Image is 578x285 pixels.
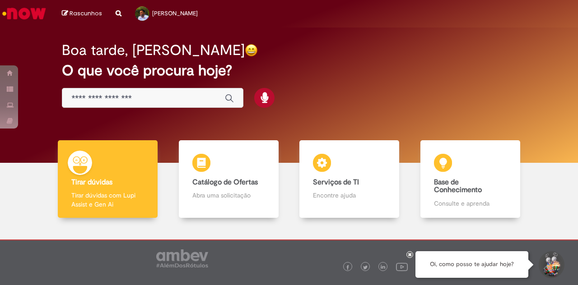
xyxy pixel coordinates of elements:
[345,265,350,270] img: logo_footer_facebook.png
[1,5,47,23] img: ServiceNow
[434,178,482,195] b: Base de Conhecimento
[70,9,102,18] span: Rascunhos
[363,265,368,270] img: logo_footer_twitter.png
[71,178,112,187] b: Tirar dúvidas
[168,140,289,218] a: Catálogo de Ofertas Abra uma solicitação
[289,140,410,218] a: Serviços de TI Encontre ajuda
[71,191,144,209] p: Tirar dúvidas com Lupi Assist e Gen Ai
[62,42,245,58] h2: Boa tarde, [PERSON_NAME]
[313,191,386,200] p: Encontre ajuda
[434,199,507,208] p: Consulte e aprenda
[415,251,528,278] div: Oi, como posso te ajudar hoje?
[410,140,531,218] a: Base de Conhecimento Consulte e aprenda
[156,249,208,267] img: logo_footer_ambev_rotulo_gray.png
[62,9,102,18] a: Rascunhos
[192,178,258,187] b: Catálogo de Ofertas
[396,261,408,272] img: logo_footer_youtube.png
[152,9,198,17] span: [PERSON_NAME]
[537,251,564,278] button: Iniciar Conversa de Suporte
[192,191,265,200] p: Abra uma solicitação
[245,44,258,57] img: happy-face.png
[62,63,516,78] h2: O que você procura hoje?
[47,140,168,218] a: Tirar dúvidas Tirar dúvidas com Lupi Assist e Gen Ai
[381,265,385,270] img: logo_footer_linkedin.png
[313,178,359,187] b: Serviços de TI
